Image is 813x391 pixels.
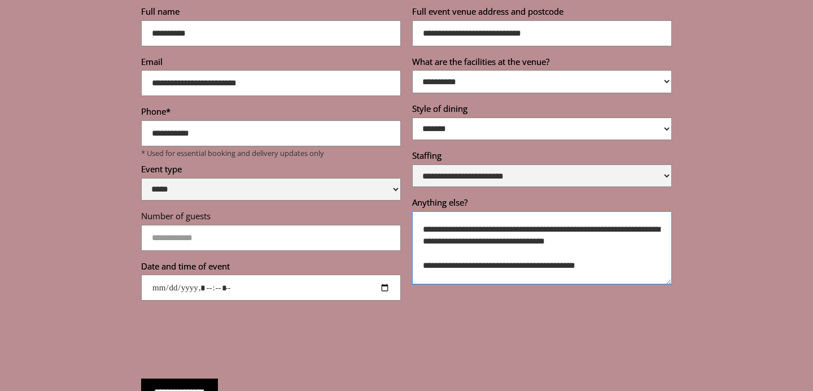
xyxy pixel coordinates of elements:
[141,163,401,178] label: Event type
[141,318,313,362] iframe: reCAPTCHA
[141,260,401,275] label: Date and time of event
[141,6,401,20] label: Full name
[412,56,672,71] label: What are the facilities at the venue?
[412,150,672,164] label: Staffing
[141,56,401,71] label: Email
[412,197,672,211] label: Anything else?
[412,103,672,118] label: Style of dining
[412,6,672,20] label: Full event venue address and postcode
[141,210,401,225] label: Number of guests
[141,149,401,158] p: * Used for essential booking and delivery updates only
[141,106,401,120] label: Phone*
